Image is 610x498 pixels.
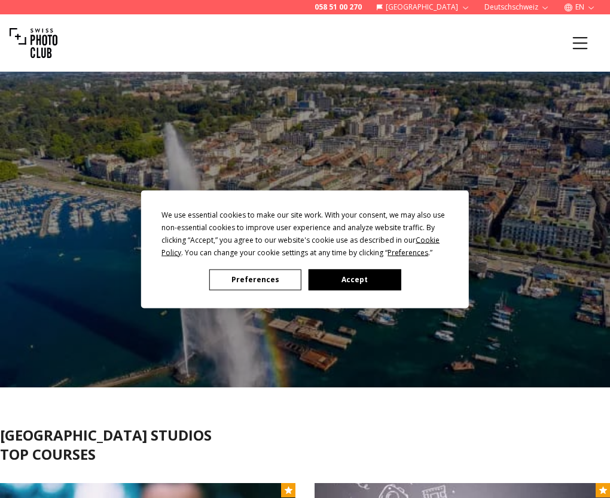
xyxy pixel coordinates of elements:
span: Preferences [388,247,428,257]
span: Cookie Policy [161,234,440,257]
div: Cookie Consent Prompt [141,190,469,308]
div: We use essential cookies to make our site work. With your consent, we may also use non-essential ... [161,208,449,258]
button: Accept [309,269,401,290]
button: Preferences [209,269,301,290]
